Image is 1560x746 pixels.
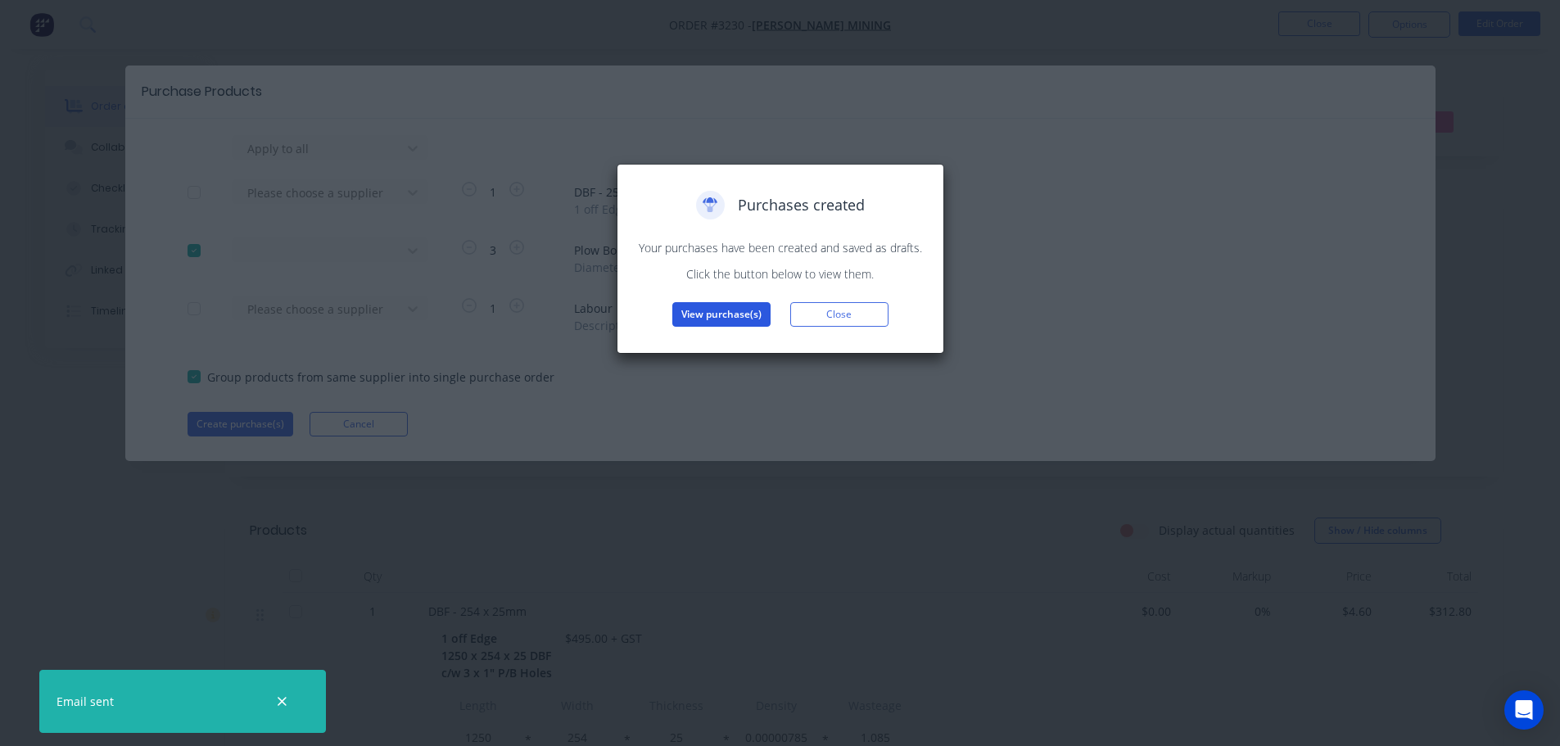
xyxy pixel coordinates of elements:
[57,693,114,710] div: Email sent
[672,302,771,327] button: View purchase(s)
[1504,690,1544,730] div: Open Intercom Messenger
[634,239,927,256] p: Your purchases have been created and saved as drafts.
[738,194,865,216] span: Purchases created
[634,265,927,283] p: Click the button below to view them.
[790,302,889,327] button: Close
